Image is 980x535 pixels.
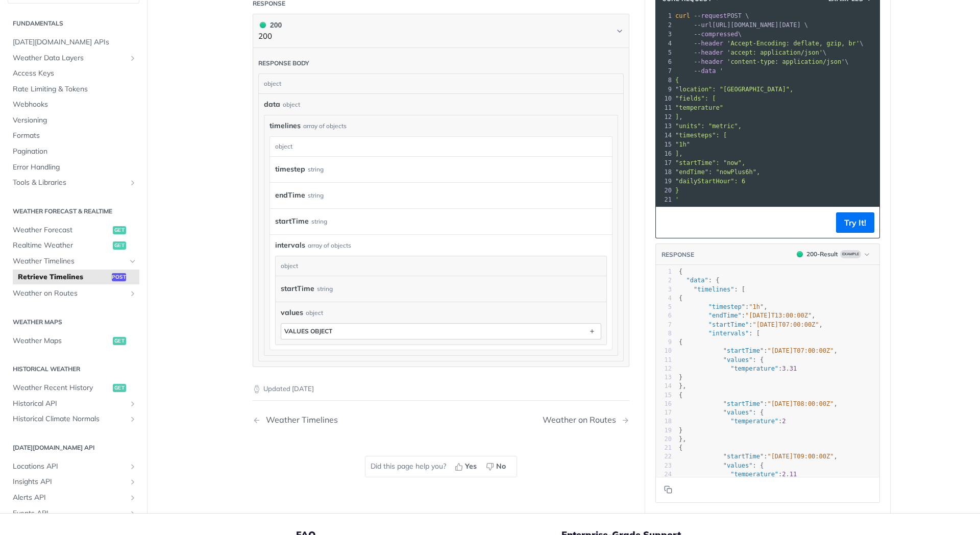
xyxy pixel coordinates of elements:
a: Historical APIShow subpages for Historical API [8,396,139,411]
div: 14 [656,131,673,140]
div: 16 [656,149,673,158]
div: 10 [656,94,673,103]
span: Historical Climate Normals [13,414,126,424]
button: Show subpages for Events API [129,509,137,517]
span: 200 [260,22,266,28]
span: }, [679,435,686,442]
span: ], [675,113,682,120]
button: Copy to clipboard [661,482,675,497]
div: 18 [656,417,672,426]
span: "[DATE]T13:00:00Z" [745,312,812,319]
a: Webhooks [8,97,139,112]
a: Realtime Weatherget [8,238,139,253]
span: { [679,268,682,275]
span: Weather Forecast [13,225,110,235]
span: "values" [723,409,753,416]
div: 5 [656,48,673,57]
button: No [482,459,511,474]
span: "startTime" [708,321,749,328]
span: : , [679,303,767,310]
div: 2 [656,20,673,30]
span: Access Keys [13,68,137,79]
button: Show subpages for Insights API [129,478,137,486]
span: : [679,418,786,425]
span: "intervals" [708,329,749,336]
div: 21 [656,444,672,452]
span: "temperature" [675,104,723,111]
a: Tools & LibrariesShow subpages for Tools & Libraries [8,175,139,190]
a: Weather Data LayersShow subpages for Weather Data Layers [8,50,139,65]
span: 'accept: application/json' [727,49,823,56]
div: 11 [656,103,673,112]
span: --data [694,67,716,75]
div: Weather Timelines [261,415,338,425]
button: Show subpages for Historical Climate Normals [129,415,137,423]
span: Realtime Weather [13,240,110,251]
div: object [283,100,300,109]
span: : { [679,277,720,284]
div: object [270,137,609,156]
a: Rate Limiting & Tokens [8,81,139,96]
span: \ [675,58,849,65]
label: endTime [275,188,305,203]
span: Weather Data Layers [13,53,126,63]
span: \ [675,31,742,38]
button: 200200-ResultExample [792,249,874,259]
span: timelines [269,120,301,131]
span: : , [679,453,838,460]
div: 20 [656,186,673,195]
div: 200 [258,19,282,31]
a: Weather on RoutesShow subpages for Weather on Routes [8,286,139,301]
span: --header [694,40,723,47]
div: 11 [656,355,672,364]
div: array of objects [308,241,351,250]
span: "location": "[GEOGRAPHIC_DATA]", [675,86,793,93]
button: values object [281,324,601,339]
span: 200 [797,251,803,257]
div: 24 [656,470,672,478]
a: Events APIShow subpages for Events API [8,505,139,521]
span: : { [679,356,764,363]
span: 3.31 [782,364,797,372]
span: get [113,241,126,250]
div: 17 [656,158,673,167]
span: : , [679,400,838,407]
div: 15 [656,140,673,149]
span: { [679,391,682,398]
div: 9 [656,85,673,94]
div: 22 [656,452,672,461]
div: 200 200200 [253,48,629,367]
span: Weather on Routes [13,288,126,299]
button: RESPONSE [661,249,695,259]
span: "startTime": "now", [675,159,745,166]
span: "startTime" [723,347,764,354]
a: Pagination [8,144,139,159]
span: Yes [465,461,477,472]
span: Weather Maps [13,335,110,346]
h2: [DATE][DOMAIN_NAME] API [8,443,139,452]
span: 'Accept-Encoding: deflate, gzip, br' [727,40,860,47]
div: 18 [656,167,673,177]
div: 1 [656,267,672,276]
span: "endTime" [708,312,742,319]
div: object [306,308,323,318]
span: No [496,461,506,472]
div: 8 [656,76,673,85]
button: Copy to clipboard [661,215,675,230]
a: Weather Forecastget [8,222,139,237]
span: } [679,426,682,433]
div: object [259,74,621,93]
span: { [675,77,679,84]
span: Error Handling [13,162,137,172]
div: 3 [656,285,672,294]
h2: Historical Weather [8,364,139,374]
div: 12 [656,364,672,373]
div: 4 [656,39,673,48]
div: array of objects [303,121,347,131]
p: 200 [258,31,282,42]
span: : { [679,409,764,416]
span: Weather Timelines [13,256,126,266]
a: Previous Page: Weather Timelines [253,415,414,425]
div: 10 [656,347,672,355]
span: "endTime": "nowPlus6h", [675,168,760,176]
